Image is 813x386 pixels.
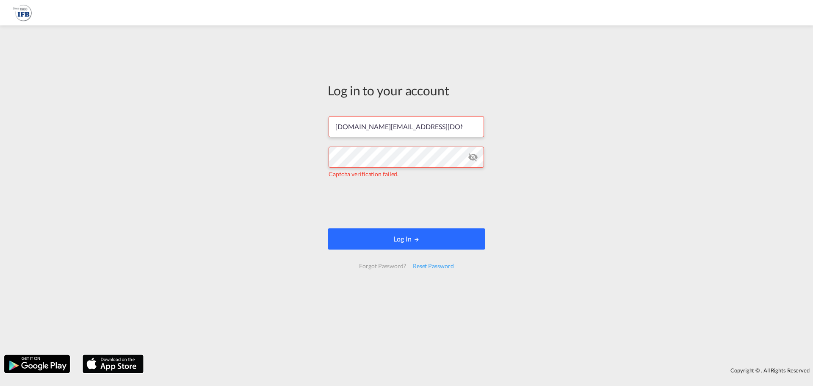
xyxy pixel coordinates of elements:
button: LOGIN [328,228,485,250]
div: Copyright © . All Rights Reserved [148,363,813,378]
md-icon: icon-eye-off [468,152,478,162]
div: Reset Password [409,258,457,274]
img: google.png [3,354,71,374]
iframe: reCAPTCHA [342,187,471,220]
span: Captcha verification failed. [329,170,398,178]
input: Enter email/phone number [329,116,484,137]
div: Log in to your account [328,81,485,99]
img: apple.png [82,354,144,374]
img: b628ab10256c11eeb52753acbc15d091.png [13,3,32,22]
div: Forgot Password? [356,258,409,274]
